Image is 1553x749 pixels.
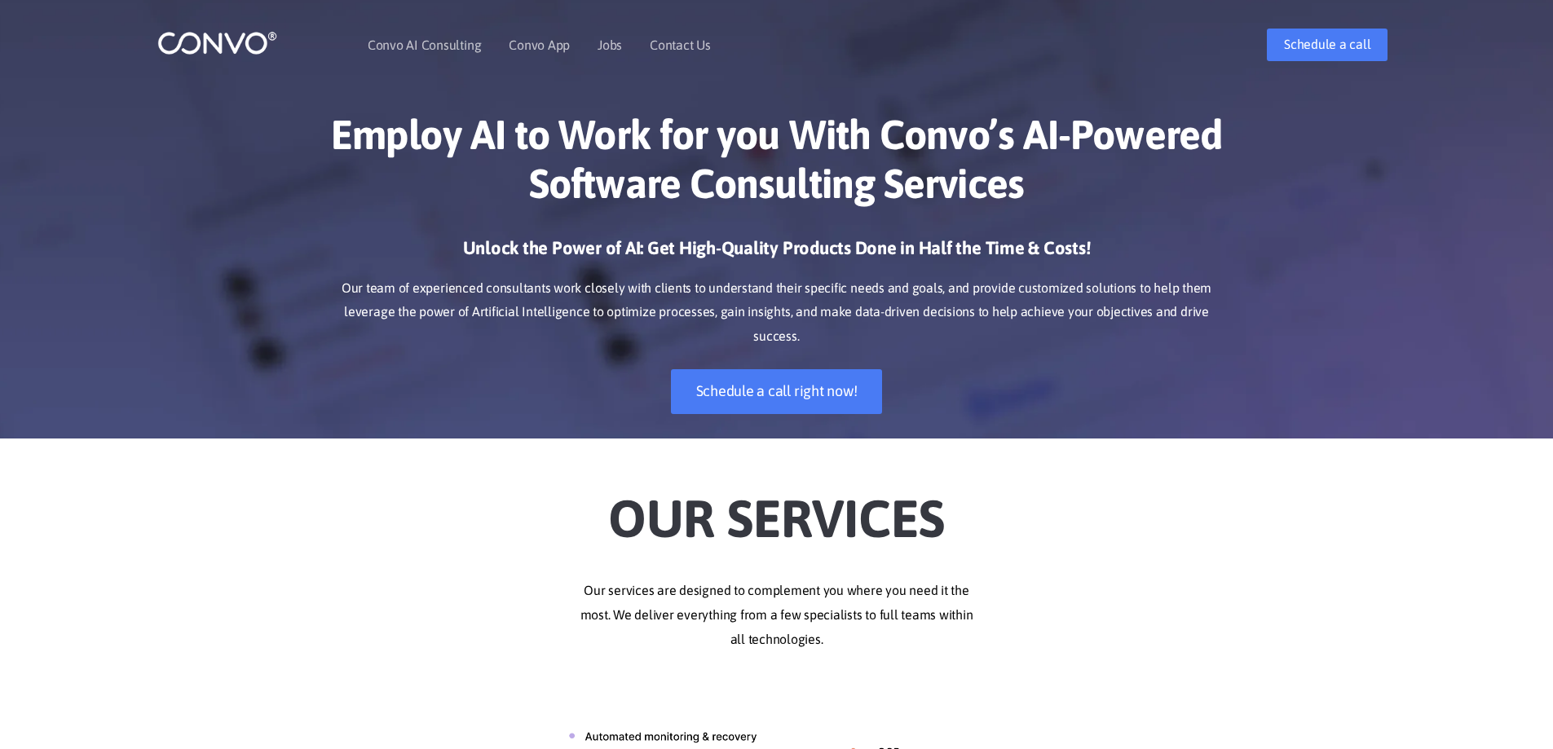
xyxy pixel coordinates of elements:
h2: Our Services [324,463,1229,554]
a: Schedule a call [1267,29,1388,61]
a: Convo AI Consulting [368,38,481,51]
p: Our team of experienced consultants work closely with clients to understand their specific needs ... [324,276,1229,350]
a: Schedule a call right now! [671,369,883,414]
h1: Employ AI to Work for you With Convo’s AI-Powered Software Consulting Services [324,110,1229,220]
img: logo_1.png [157,30,277,55]
a: Jobs [598,38,622,51]
p: Our services are designed to complement you where you need it the most. We deliver everything fro... [324,579,1229,652]
a: Contact Us [650,38,711,51]
a: Convo App [509,38,570,51]
h3: Unlock the Power of AI: Get High-Quality Products Done in Half the Time & Costs! [324,236,1229,272]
